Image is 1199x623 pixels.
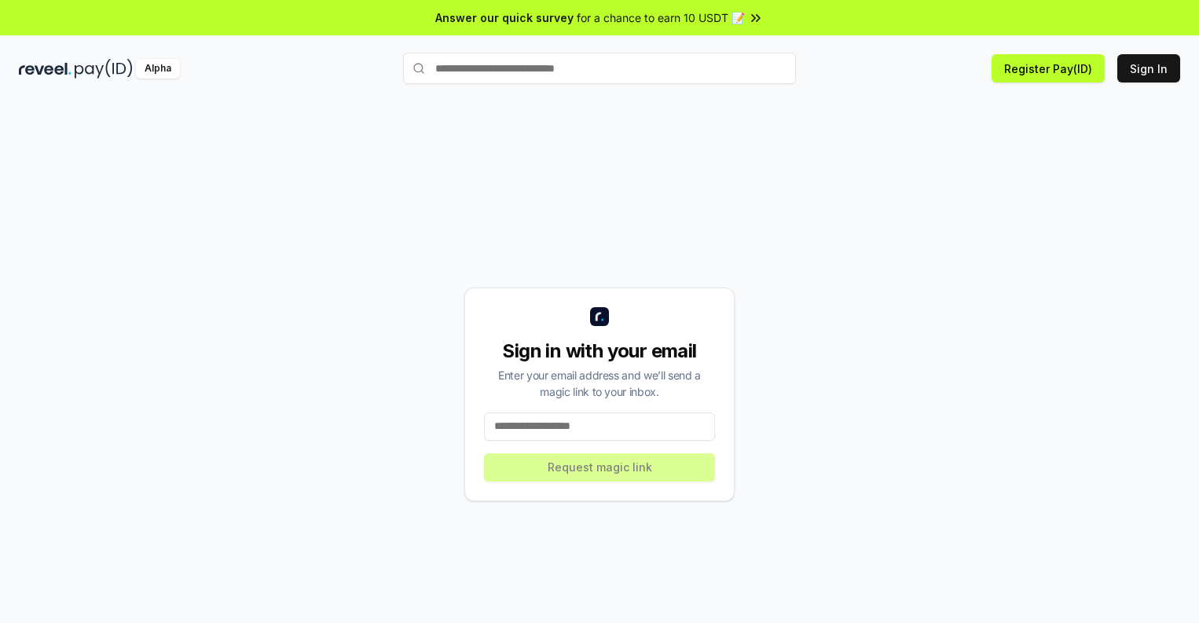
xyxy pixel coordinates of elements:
span: Answer our quick survey [435,9,574,26]
img: reveel_dark [19,59,71,79]
img: pay_id [75,59,133,79]
div: Sign in with your email [484,339,715,364]
button: Sign In [1117,54,1180,82]
img: logo_small [590,307,609,326]
div: Enter your email address and we’ll send a magic link to your inbox. [484,367,715,400]
span: for a chance to earn 10 USDT 📝 [577,9,745,26]
div: Alpha [136,59,180,79]
button: Register Pay(ID) [992,54,1105,82]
